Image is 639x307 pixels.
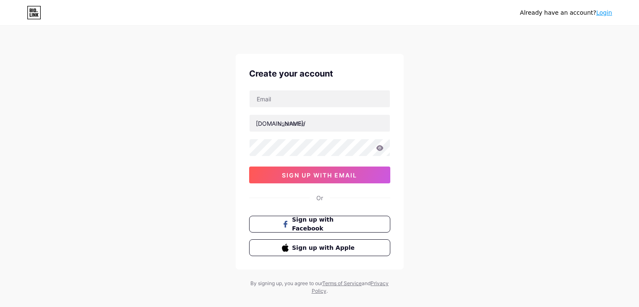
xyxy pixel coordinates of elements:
input: username [250,115,390,132]
a: Terms of Service [322,280,362,286]
div: Create your account [249,67,390,80]
div: Or [316,193,323,202]
div: [DOMAIN_NAME]/ [256,119,305,128]
div: Already have an account? [520,8,612,17]
span: Sign up with Apple [292,243,357,252]
button: Sign up with Apple [249,239,390,256]
span: Sign up with Facebook [292,215,357,233]
div: By signing up, you agree to our and . [248,280,391,295]
a: Login [596,9,612,16]
input: Email [250,90,390,107]
span: sign up with email [282,172,357,179]
button: sign up with email [249,167,390,183]
button: Sign up with Facebook [249,216,390,233]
